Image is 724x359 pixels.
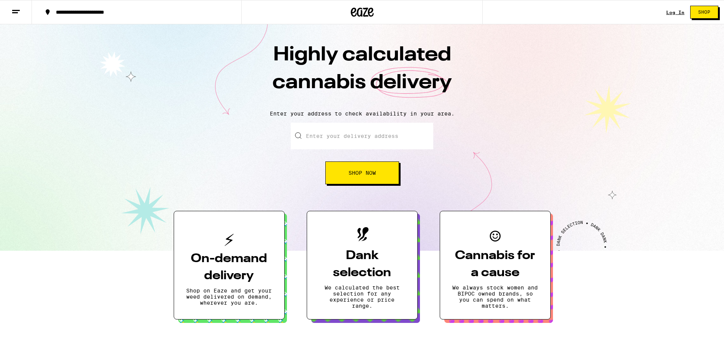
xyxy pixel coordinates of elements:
[684,6,724,19] a: Shop
[174,211,285,319] button: On-demand deliveryShop on Eaze and get your weed delivered on demand, wherever you are.
[325,161,399,184] button: Shop Now
[698,10,710,14] span: Shop
[440,211,551,319] button: Cannabis for a causeWe always stock women and BIPOC owned brands, so you can spend on what matters.
[229,41,495,104] h1: Highly calculated cannabis delivery
[186,288,272,306] p: Shop on Eaze and get your weed delivered on demand, wherever you are.
[307,211,418,319] button: Dank selectionWe calculated the best selection for any experience or price range.
[452,285,538,309] p: We always stock women and BIPOC owned brands, so you can spend on what matters.
[319,285,405,309] p: We calculated the best selection for any experience or price range.
[690,6,718,19] button: Shop
[349,170,376,176] span: Shop Now
[186,250,272,285] h3: On-demand delivery
[8,111,716,117] p: Enter your address to check availability in your area.
[666,10,684,15] a: Log In
[291,123,433,149] input: Enter your delivery address
[319,247,405,282] h3: Dank selection
[452,247,538,282] h3: Cannabis for a cause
